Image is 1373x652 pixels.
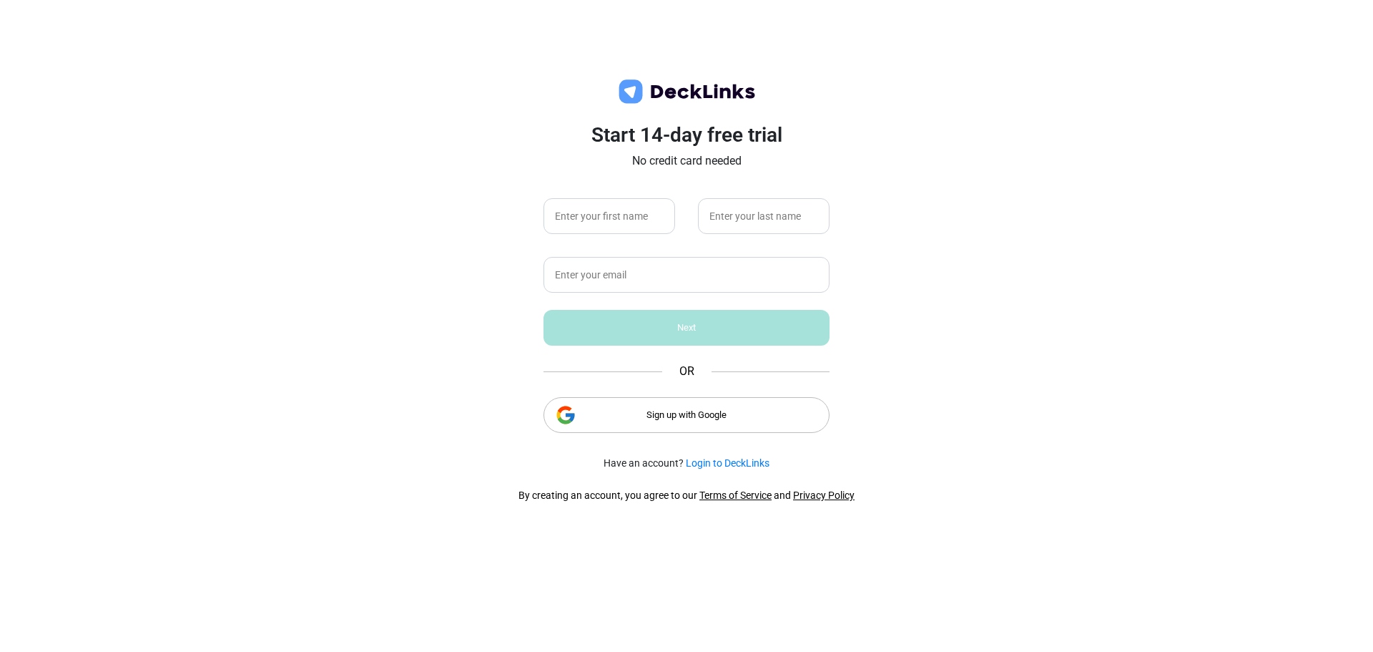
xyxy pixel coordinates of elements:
[615,77,758,106] img: deck-links-logo.c572c7424dfa0d40c150da8c35de9cd0.svg
[698,198,830,234] input: Enter your last name
[604,456,769,471] small: Have an account?
[679,363,694,380] span: OR
[686,457,769,469] a: Login to DeckLinks
[543,198,675,234] input: Enter your first name
[543,123,830,147] h3: Start 14-day free trial
[543,257,830,293] input: Enter your email
[518,488,855,503] div: By creating an account, you agree to our and
[699,490,772,501] a: Terms of Service
[543,397,830,433] div: Sign up with Google
[793,490,855,501] a: Privacy Policy
[543,152,830,170] p: No credit card needed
